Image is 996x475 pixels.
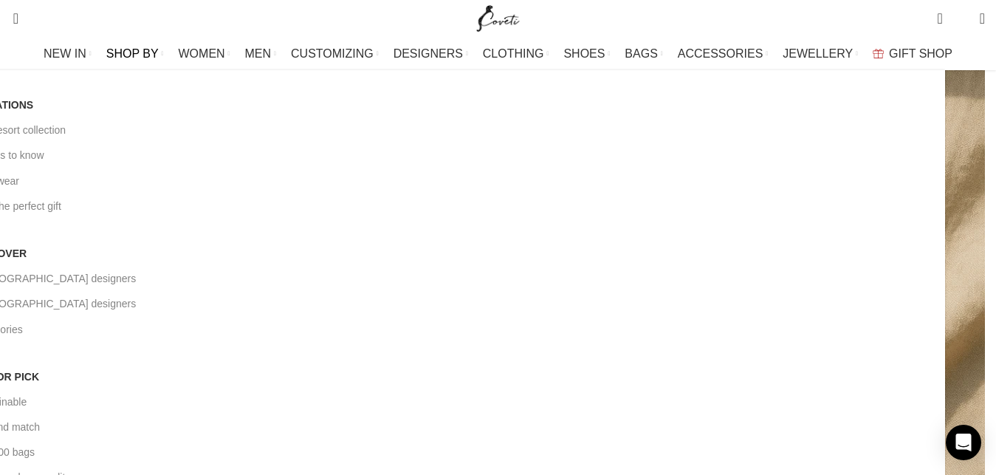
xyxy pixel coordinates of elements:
a: SHOES [563,39,610,69]
span: MEN [245,47,272,61]
span: JEWELLERY [783,47,853,61]
a: ACCESSORIES [678,39,769,69]
a: WOMEN [179,39,230,69]
div: My Wishlist [954,4,969,33]
span: CLOTHING [483,47,544,61]
a: Site logo [473,11,523,24]
a: CUSTOMIZING [291,39,379,69]
span: CUSTOMIZING [291,47,374,61]
span: GIFT SHOP [889,47,952,61]
a: CLOTHING [483,39,549,69]
span: SHOES [563,47,605,61]
span: WOMEN [179,47,225,61]
img: GiftBag [873,49,884,58]
span: ACCESSORIES [678,47,763,61]
span: BAGS [625,47,657,61]
a: 0 [930,4,949,33]
span: 0 [938,7,949,18]
a: BAGS [625,39,662,69]
a: Search [4,4,18,33]
a: GIFT SHOP [873,39,952,69]
span: 0 [957,15,968,26]
a: DESIGNERS [394,39,468,69]
a: MEN [245,39,276,69]
a: SHOP BY [106,39,164,69]
span: NEW IN [44,47,86,61]
div: Open Intercom Messenger [946,425,981,460]
a: JEWELLERY [783,39,858,69]
div: Main navigation [4,39,992,69]
span: SHOP BY [106,47,159,61]
span: DESIGNERS [394,47,463,61]
a: NEW IN [44,39,92,69]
